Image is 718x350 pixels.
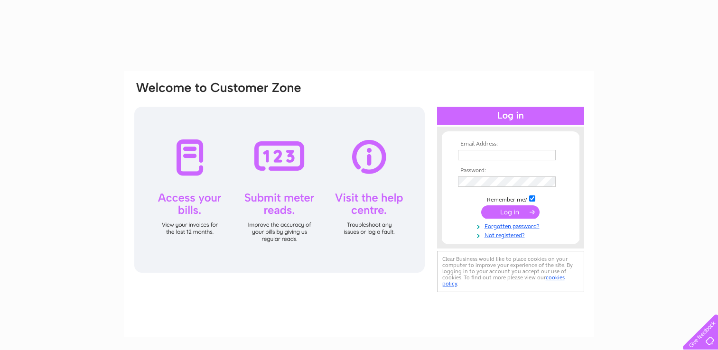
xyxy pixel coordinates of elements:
input: Submit [481,205,540,219]
div: Clear Business would like to place cookies on your computer to improve your experience of the sit... [437,251,584,292]
td: Remember me? [456,194,566,203]
a: cookies policy [442,274,565,287]
a: Not registered? [458,230,566,239]
th: Email Address: [456,141,566,147]
a: Forgotten password? [458,221,566,230]
th: Password: [456,167,566,174]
